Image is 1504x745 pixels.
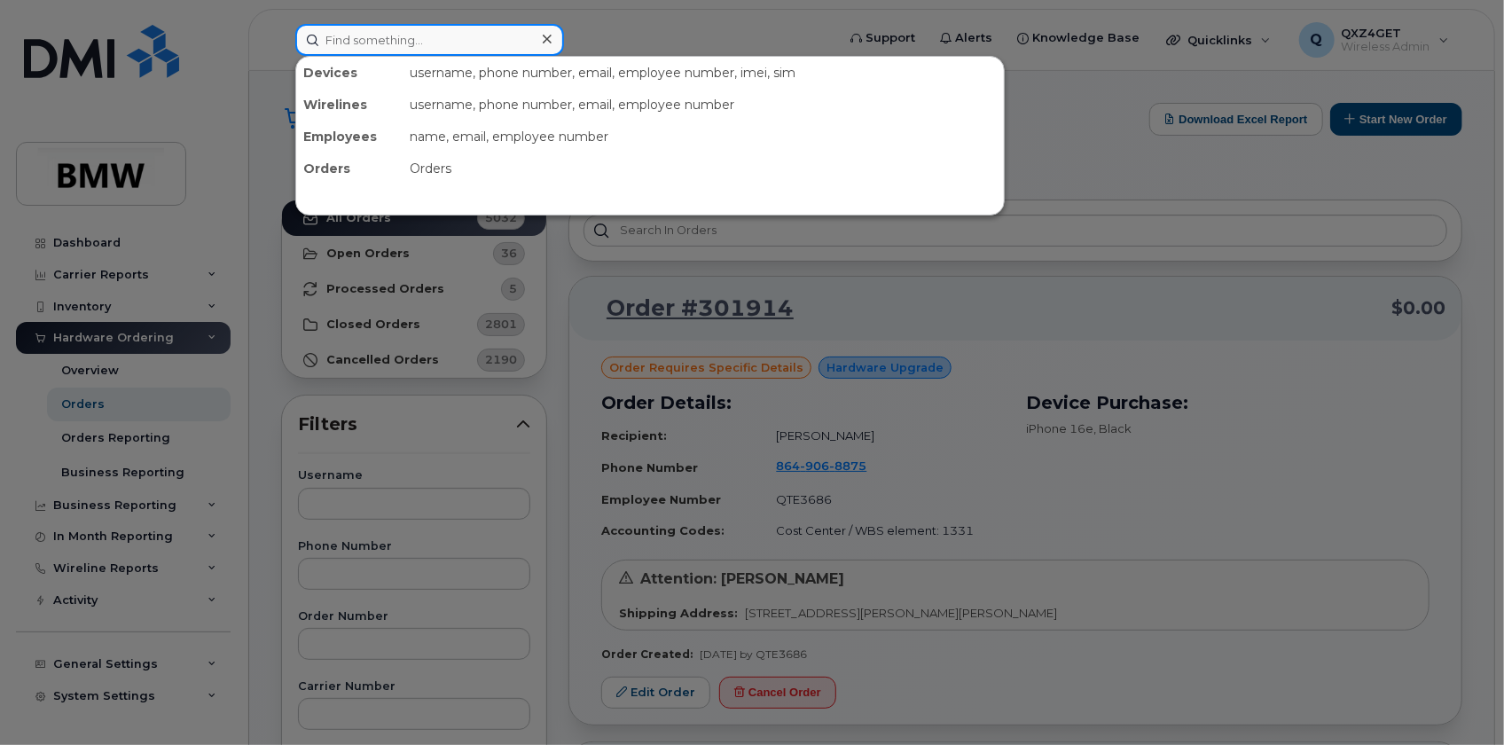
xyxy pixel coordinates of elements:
div: Orders [403,153,1004,184]
div: name, email, employee number [403,121,1004,153]
div: Employees [296,121,403,153]
div: username, phone number, email, employee number [403,89,1004,121]
iframe: Messenger Launcher [1427,668,1491,732]
div: Orders [296,153,403,184]
div: username, phone number, email, employee number, imei, sim [403,57,1004,89]
div: Devices [296,57,403,89]
div: Wirelines [296,89,403,121]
